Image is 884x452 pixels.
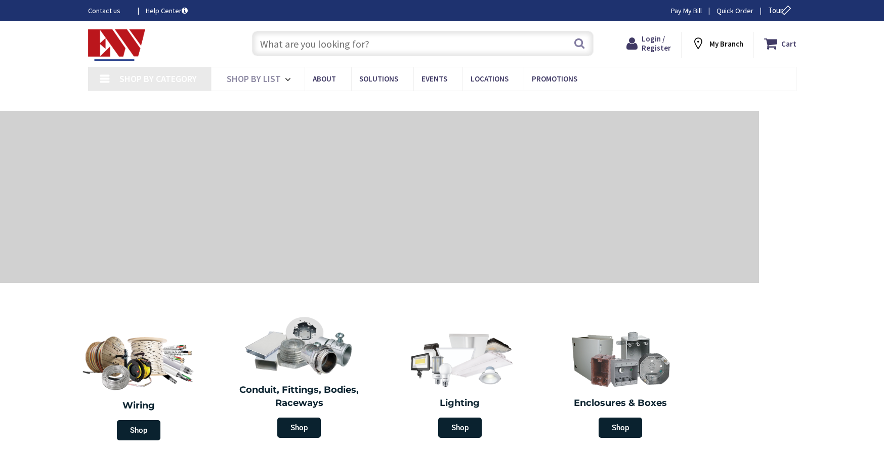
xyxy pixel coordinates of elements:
[543,324,699,443] a: Enclosures & Boxes Shop
[438,418,482,438] span: Shop
[227,73,281,85] span: Shop By List
[222,311,377,443] a: Conduit, Fittings, Bodies, Raceways Shop
[63,399,214,413] h2: Wiring
[227,384,372,409] h2: Conduit, Fittings, Bodies, Raceways
[88,29,146,61] img: Electrical Wholesalers, Inc.
[599,418,642,438] span: Shop
[642,34,671,53] span: Login / Register
[382,324,538,443] a: Lighting Shop
[313,74,336,84] span: About
[717,6,753,16] a: Quick Order
[764,34,796,53] a: Cart
[709,39,743,49] strong: My Branch
[58,324,219,445] a: Wiring Shop
[768,6,794,15] span: Tour
[471,74,509,84] span: Locations
[532,74,577,84] span: Promotions
[781,34,796,53] strong: Cart
[359,74,398,84] span: Solutions
[117,420,160,440] span: Shop
[146,6,188,16] a: Help Center
[277,418,321,438] span: Shop
[548,397,694,410] h2: Enclosures & Boxes
[387,397,533,410] h2: Lighting
[691,34,743,53] div: My Branch
[88,6,130,16] a: Contact us
[119,73,197,85] span: Shop By Category
[671,6,702,16] a: Pay My Bill
[422,74,447,84] span: Events
[252,31,594,56] input: What are you looking for?
[626,34,671,53] a: Login / Register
